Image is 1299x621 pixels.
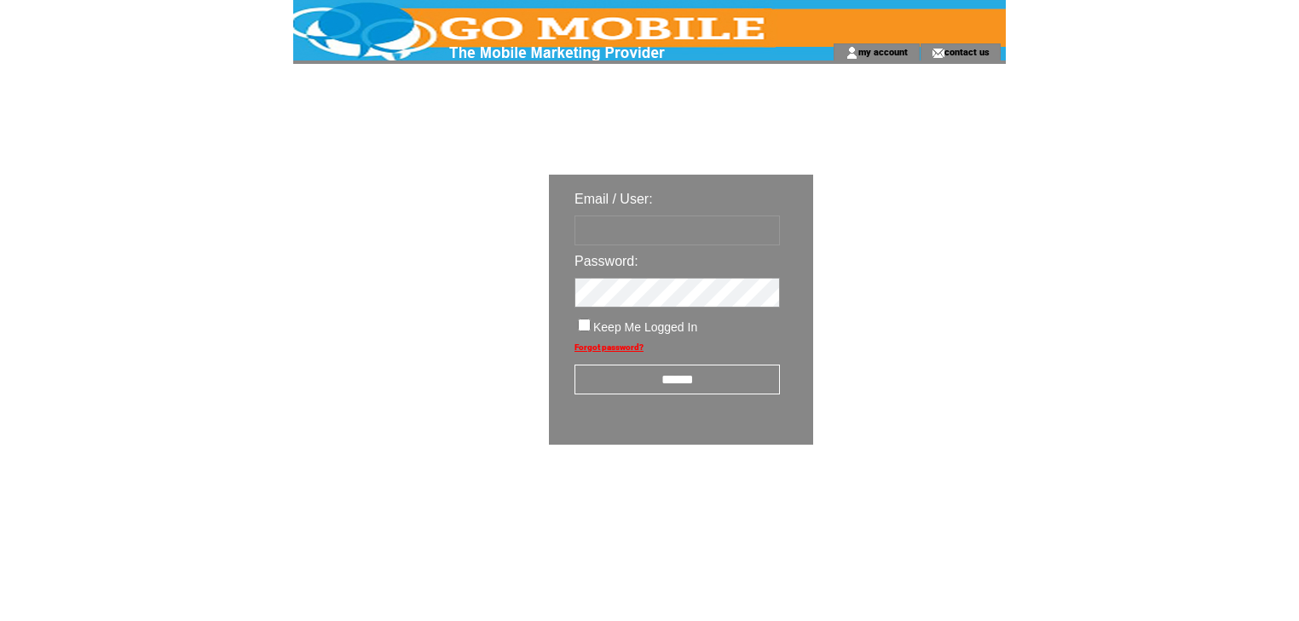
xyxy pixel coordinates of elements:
[574,342,644,352] a: Forgot password?
[574,254,638,268] span: Password:
[932,46,944,60] img: contact_us_icon.gif;jsessionid=22CA3A3D09B4F791DAA02E9D6E97BA55
[846,46,858,60] img: account_icon.gif;jsessionid=22CA3A3D09B4F791DAA02E9D6E97BA55
[944,46,990,57] a: contact us
[858,46,908,57] a: my account
[863,487,948,509] img: transparent.png;jsessionid=22CA3A3D09B4F791DAA02E9D6E97BA55
[593,320,697,334] span: Keep Me Logged In
[574,192,653,206] span: Email / User:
